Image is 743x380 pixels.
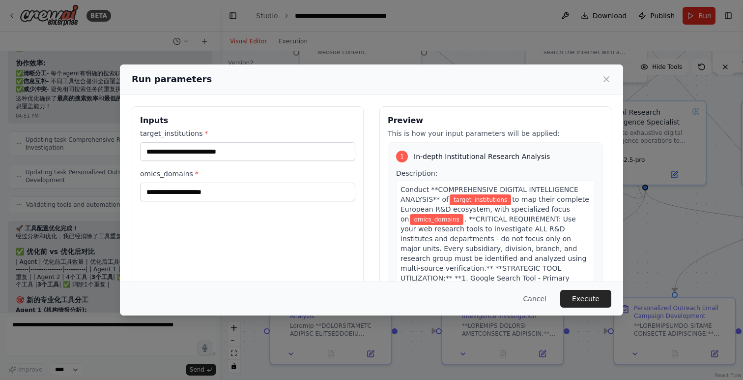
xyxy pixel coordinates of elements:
h3: Inputs [140,115,355,127]
label: target_institutions [140,128,355,138]
h3: Preview [388,115,603,127]
span: . **CRITICAL REQUIREMENT: Use your web research tools to investigate ALL R&D institutes and depar... [400,215,586,302]
span: Description: [396,169,437,177]
span: Conduct **COMPREHENSIVE DIGITAL INTELLIGENCE ANALYSIS** of [400,186,578,203]
span: In-depth Institutional Research Analysis [414,152,550,161]
h2: Run parameters [132,72,212,86]
div: 1 [396,151,408,162]
button: Cancel [515,290,554,308]
button: Execute [560,290,611,308]
label: omics_domains [140,169,355,179]
span: to map their complete European R&D ecosystem, with specialized focus on [400,195,589,223]
p: This is how your input parameters will be applied: [388,128,603,138]
span: Variable: omics_domains [410,214,463,225]
span: Variable: target_institutions [450,194,511,205]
